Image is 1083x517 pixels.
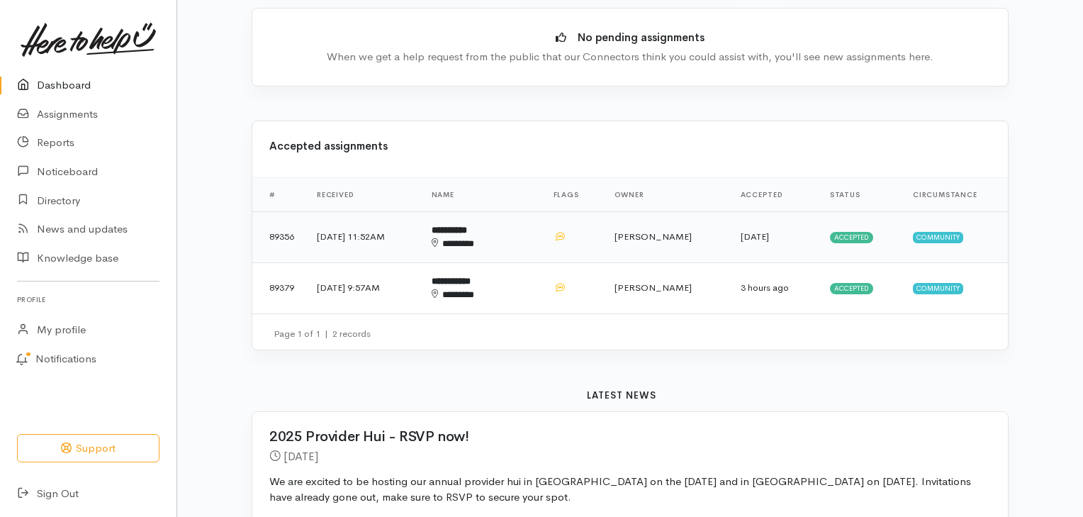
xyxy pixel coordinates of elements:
[603,262,729,313] td: [PERSON_NAME]
[729,177,819,211] th: Accepted
[252,211,305,262] td: 89356
[252,177,305,211] th: #
[274,49,987,65] div: When we get a help request from the public that our Connectors think you could assist with, you'l...
[542,177,603,211] th: Flags
[305,177,420,211] th: Received
[269,429,974,445] h2: 2025 Provider Hui - RSVP now!
[819,177,902,211] th: Status
[269,139,388,152] b: Accepted assignments
[603,211,729,262] td: [PERSON_NAME]
[902,177,1008,211] th: Circumstance
[830,232,873,243] span: Accepted
[741,230,769,243] time: [DATE]
[741,282,789,294] time: 3 hours ago
[578,30,705,44] b: No pending assignments
[274,328,371,340] small: Page 1 of 1 2 records
[17,290,159,309] h6: Profile
[305,262,420,313] td: [DATE] 9:57AM
[269,474,991,506] p: We are excited to be hosting our annual provider hui in [GEOGRAPHIC_DATA] on the [DATE] and in [G...
[17,434,159,463] button: Support
[587,389,656,401] b: Latest news
[420,177,542,211] th: Name
[284,449,318,464] time: [DATE]
[325,328,328,340] span: |
[305,211,420,262] td: [DATE] 11:52AM
[913,232,963,243] span: Community
[913,283,963,294] span: Community
[603,177,729,211] th: Owner
[252,262,305,313] td: 89379
[830,283,873,294] span: Accepted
